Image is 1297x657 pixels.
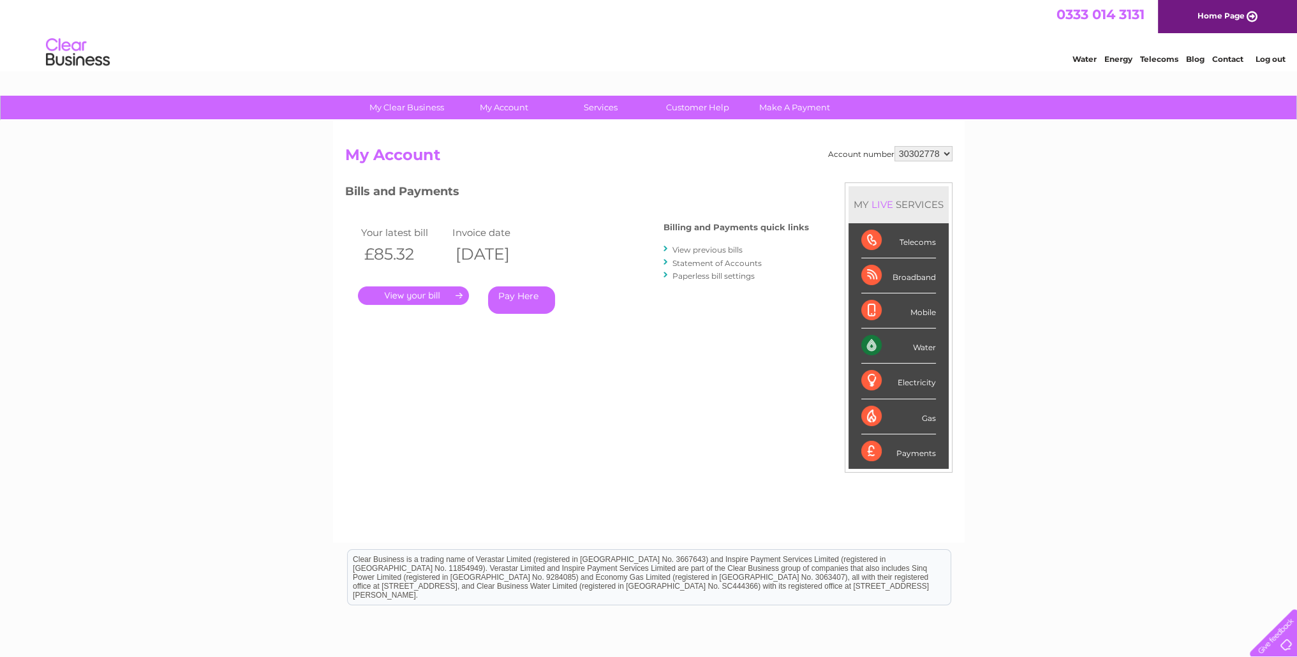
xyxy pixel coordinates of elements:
[451,96,556,119] a: My Account
[358,286,469,305] a: .
[828,146,952,161] div: Account number
[358,241,450,267] th: £85.32
[345,182,809,205] h3: Bills and Payments
[449,224,541,241] td: Invoice date
[358,224,450,241] td: Your latest bill
[1140,54,1178,64] a: Telecoms
[354,96,459,119] a: My Clear Business
[1255,54,1285,64] a: Log out
[645,96,750,119] a: Customer Help
[488,286,555,314] a: Pay Here
[861,293,936,328] div: Mobile
[742,96,847,119] a: Make A Payment
[861,399,936,434] div: Gas
[861,434,936,469] div: Payments
[449,241,541,267] th: [DATE]
[1186,54,1204,64] a: Blog
[45,33,110,72] img: logo.png
[1072,54,1097,64] a: Water
[672,245,743,255] a: View previous bills
[1104,54,1132,64] a: Energy
[348,7,951,62] div: Clear Business is a trading name of Verastar Limited (registered in [GEOGRAPHIC_DATA] No. 3667643...
[849,186,949,223] div: MY SERVICES
[861,364,936,399] div: Electricity
[663,223,809,232] h4: Billing and Payments quick links
[345,146,952,170] h2: My Account
[861,223,936,258] div: Telecoms
[861,258,936,293] div: Broadband
[1212,54,1243,64] a: Contact
[1056,6,1145,22] a: 0333 014 3131
[672,271,755,281] a: Paperless bill settings
[548,96,653,119] a: Services
[861,328,936,364] div: Water
[672,258,762,268] a: Statement of Accounts
[869,198,896,210] div: LIVE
